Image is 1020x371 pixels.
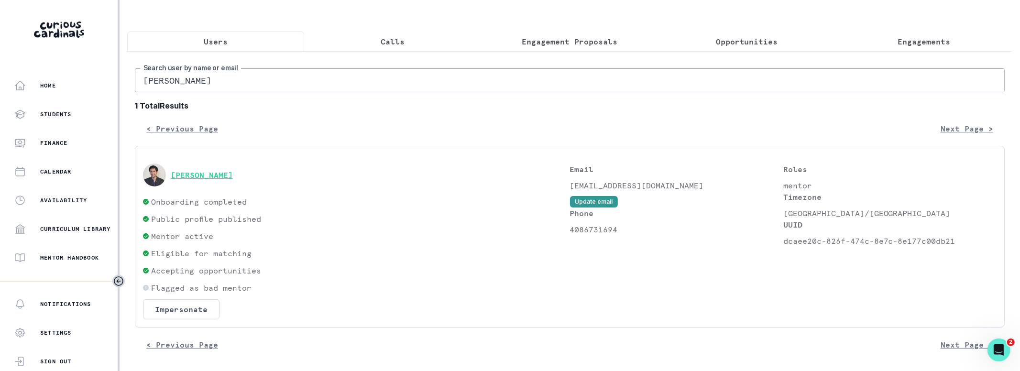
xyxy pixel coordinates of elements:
[929,335,1005,354] button: Next Page >
[40,139,67,147] p: Finance
[783,207,997,219] p: [GEOGRAPHIC_DATA]/[GEOGRAPHIC_DATA]
[151,282,252,294] p: Flagged as bad mentor
[40,300,91,308] p: Notifications
[570,164,783,175] p: Email
[171,170,233,180] button: [PERSON_NAME]
[151,196,247,207] p: Onboarding completed
[40,110,72,118] p: Students
[570,224,783,235] p: 4086731694
[929,119,1005,138] button: Next Page >
[151,230,213,242] p: Mentor active
[112,275,125,287] button: Toggle sidebar
[783,219,997,230] p: UUID
[381,36,405,47] p: Calls
[40,329,72,337] p: Settings
[151,248,252,259] p: Eligible for matching
[783,235,997,247] p: dcaee20c-826f-474c-8e7c-8e177c00db21
[204,36,228,47] p: Users
[135,335,230,354] button: < Previous Page
[522,36,618,47] p: Engagement Proposals
[151,265,261,276] p: Accepting opportunities
[898,36,950,47] p: Engagements
[151,213,261,225] p: Public profile published
[135,100,1005,111] b: 1 Total Results
[40,254,99,262] p: Mentor Handbook
[40,82,56,89] p: Home
[40,196,87,204] p: Availability
[135,119,230,138] button: < Previous Page
[716,36,778,47] p: Opportunities
[783,191,997,203] p: Timezone
[783,164,997,175] p: Roles
[40,168,72,175] p: Calendar
[143,299,219,319] button: Impersonate
[987,338,1010,361] iframe: Intercom live chat
[40,225,111,233] p: Curriculum Library
[783,180,997,191] p: mentor
[34,22,84,38] img: Curious Cardinals Logo
[570,207,783,219] p: Phone
[570,196,618,207] button: Update email
[570,180,783,191] p: [EMAIL_ADDRESS][DOMAIN_NAME]
[1007,338,1015,346] span: 2
[40,358,72,365] p: Sign Out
